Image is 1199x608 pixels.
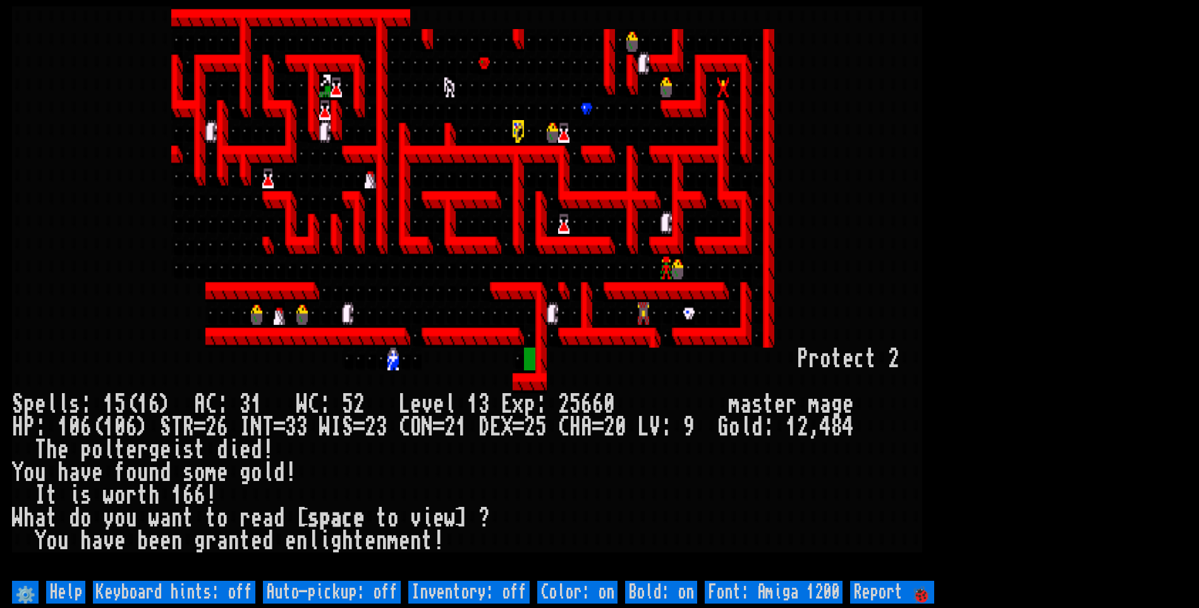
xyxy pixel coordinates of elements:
div: r [786,393,797,416]
div: i [422,507,433,530]
div: a [160,507,171,530]
div: o [80,507,92,530]
input: Font: Amiga 1200 [705,581,843,604]
div: d [160,461,171,484]
div: 2 [353,393,365,416]
div: o [114,507,126,530]
div: g [331,530,342,552]
div: 1 [58,416,69,439]
div: o [729,416,740,439]
div: ( [126,393,137,416]
div: 6 [592,393,604,416]
div: 6 [149,393,160,416]
div: v [422,393,433,416]
div: 1 [786,416,797,439]
input: Color: on [537,581,618,604]
div: N [422,416,433,439]
div: E [501,393,513,416]
div: G [717,416,729,439]
div: 2 [205,416,217,439]
div: i [69,484,80,507]
div: d [274,461,285,484]
div: 6 [183,484,194,507]
div: p [23,393,35,416]
div: = [513,416,524,439]
div: t [376,507,387,530]
div: W [319,416,331,439]
div: s [69,393,80,416]
div: o [194,461,205,484]
div: n [149,461,160,484]
div: : [80,393,92,416]
div: 2 [797,416,808,439]
div: e [774,393,786,416]
div: e [399,530,410,552]
div: H [12,416,23,439]
div: R [183,416,194,439]
div: s [80,484,92,507]
div: I [331,416,342,439]
div: h [149,484,160,507]
div: D [478,416,490,439]
div: r [137,439,149,461]
div: a [820,393,831,416]
div: L [638,416,649,439]
div: X [501,416,513,439]
div: 2 [365,416,376,439]
div: l [58,393,69,416]
div: m [387,530,399,552]
div: v [80,461,92,484]
input: Keyboard hints: off [93,581,255,604]
div: o [92,439,103,461]
div: C [205,393,217,416]
div: Y [35,530,46,552]
div: 1 [467,393,478,416]
div: 4 [843,416,854,439]
div: a [69,461,80,484]
div: l [444,393,456,416]
div: e [410,393,422,416]
div: t [865,348,877,370]
div: P [23,416,35,439]
div: ! [285,461,296,484]
div: P [797,348,808,370]
div: e [285,530,296,552]
div: d [262,530,274,552]
div: 3 [296,416,308,439]
div: u [35,461,46,484]
div: = [353,416,365,439]
div: W [12,507,23,530]
div: 6 [80,416,92,439]
div: 1 [137,393,149,416]
div: w [149,507,160,530]
div: = [274,416,285,439]
div: d [752,416,763,439]
div: 6 [581,393,592,416]
div: S [12,393,23,416]
div: 4 [820,416,831,439]
div: e [92,461,103,484]
div: 5 [535,416,547,439]
div: t [763,393,774,416]
div: : [217,393,228,416]
div: u [58,530,69,552]
div: e [160,439,171,461]
div: I [35,484,46,507]
div: 2 [888,348,899,370]
div: w [444,507,456,530]
div: w [103,484,114,507]
div: n [171,530,183,552]
div: e [58,439,69,461]
div: g [194,530,205,552]
div: : [660,416,672,439]
div: 2 [558,393,569,416]
div: p [319,507,331,530]
div: 2 [444,416,456,439]
div: C [308,393,319,416]
div: l [46,393,58,416]
div: a [35,507,46,530]
div: l [308,530,319,552]
input: Report 🐞 [850,581,934,604]
input: ⚙️ [12,581,39,604]
div: 9 [683,416,695,439]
